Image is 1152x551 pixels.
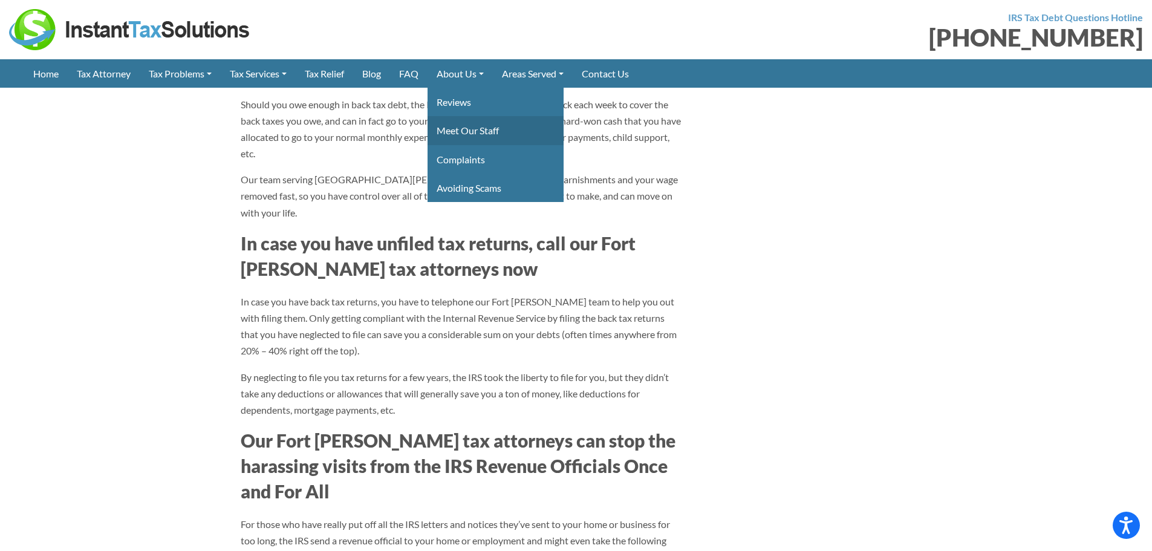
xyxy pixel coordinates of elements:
[493,59,573,88] a: Areas Served
[241,369,682,419] p: By neglecting to file you tax returns for a few years, the IRS took the liberty to file for you, ...
[9,9,251,50] img: Instant Tax Solutions Logo
[1008,11,1143,23] strong: IRS Tax Debt Questions Hotline
[390,59,428,88] a: FAQ
[428,174,564,202] a: Avoiding Scams
[428,145,564,174] a: Complaints
[296,59,353,88] a: Tax Relief
[140,59,221,88] a: Tax Problems
[24,59,68,88] a: Home
[353,59,390,88] a: Blog
[241,428,682,504] h3: Our Fort [PERSON_NAME] tax attorneys can stop the harassing visits from the IRS Revenue Officials...
[241,230,682,281] h3: In case you have unfiled tax returns, call our Fort [PERSON_NAME] tax attorneys now
[9,22,251,34] a: Instant Tax Solutions Logo
[428,88,564,116] a: Reviews
[221,59,296,88] a: Tax Services
[241,96,682,162] p: Should you owe enough in back tax debt, the IRS demand some of your paycheck each week to cover t...
[585,25,1144,50] div: [PHONE_NUMBER]
[241,293,682,359] p: In case you have back tax returns, you have to telephone our Fort [PERSON_NAME] team to help you ...
[241,171,682,221] p: Our team serving [GEOGRAPHIC_DATA][PERSON_NAME] can have payroll garnishments and your wage remov...
[68,59,140,88] a: Tax Attorney
[428,116,564,145] a: Meet Our Staff
[428,59,493,88] a: About Us
[573,59,638,88] a: Contact Us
